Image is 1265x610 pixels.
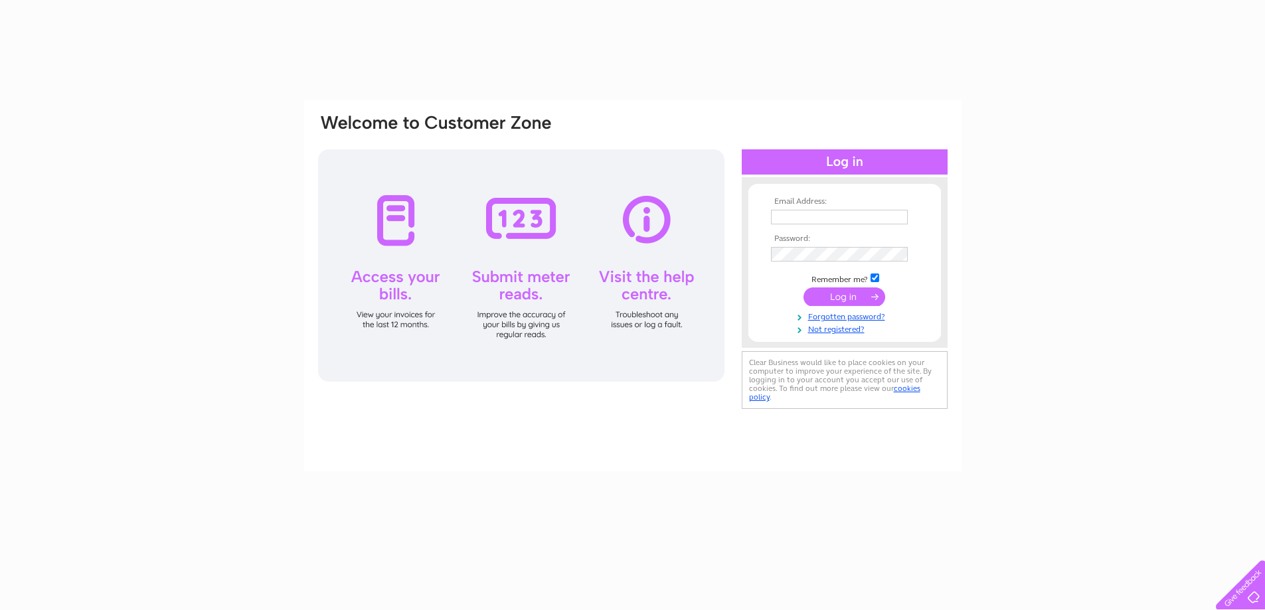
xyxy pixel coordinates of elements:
[771,309,922,322] a: Forgotten password?
[803,287,885,306] input: Submit
[768,234,922,244] th: Password:
[768,271,922,285] td: Remember me?
[768,197,922,206] th: Email Address:
[742,351,948,409] div: Clear Business would like to place cookies on your computer to improve your experience of the sit...
[771,322,922,335] a: Not registered?
[749,384,920,402] a: cookies policy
